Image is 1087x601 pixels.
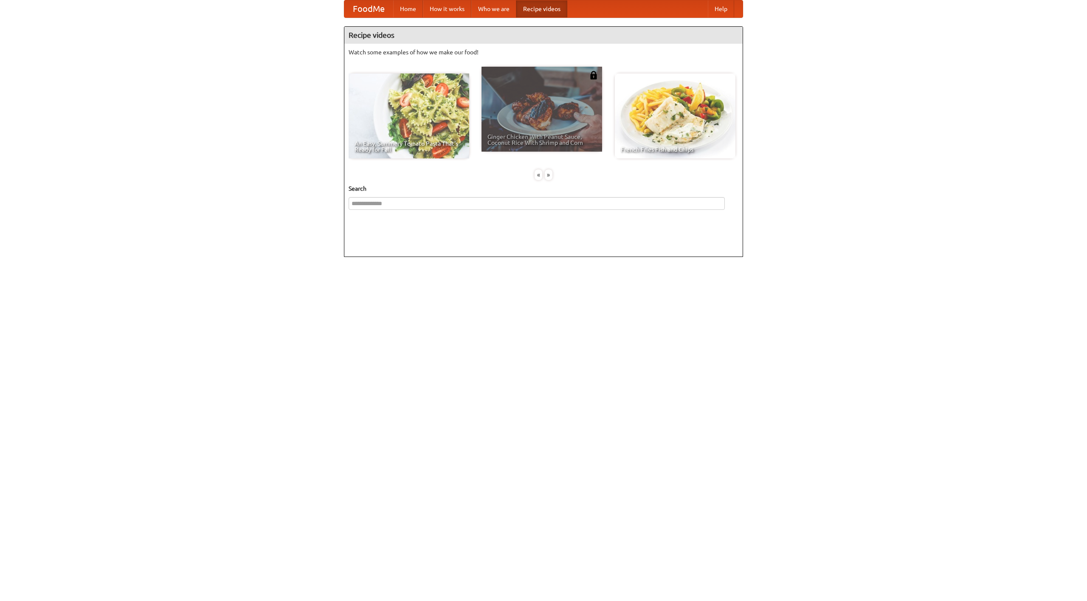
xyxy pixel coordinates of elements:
[545,169,552,180] div: »
[589,71,598,79] img: 483408.png
[471,0,516,17] a: Who we are
[423,0,471,17] a: How it works
[344,0,393,17] a: FoodMe
[615,73,735,158] a: French Fries Fish and Chips
[349,48,738,56] p: Watch some examples of how we make our food!
[355,141,463,152] span: An Easy, Summery Tomato Pasta That's Ready for Fall
[621,147,729,152] span: French Fries Fish and Chips
[344,27,743,44] h4: Recipe videos
[349,73,469,158] a: An Easy, Summery Tomato Pasta That's Ready for Fall
[349,184,738,193] h5: Search
[535,169,542,180] div: «
[708,0,734,17] a: Help
[516,0,567,17] a: Recipe videos
[393,0,423,17] a: Home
